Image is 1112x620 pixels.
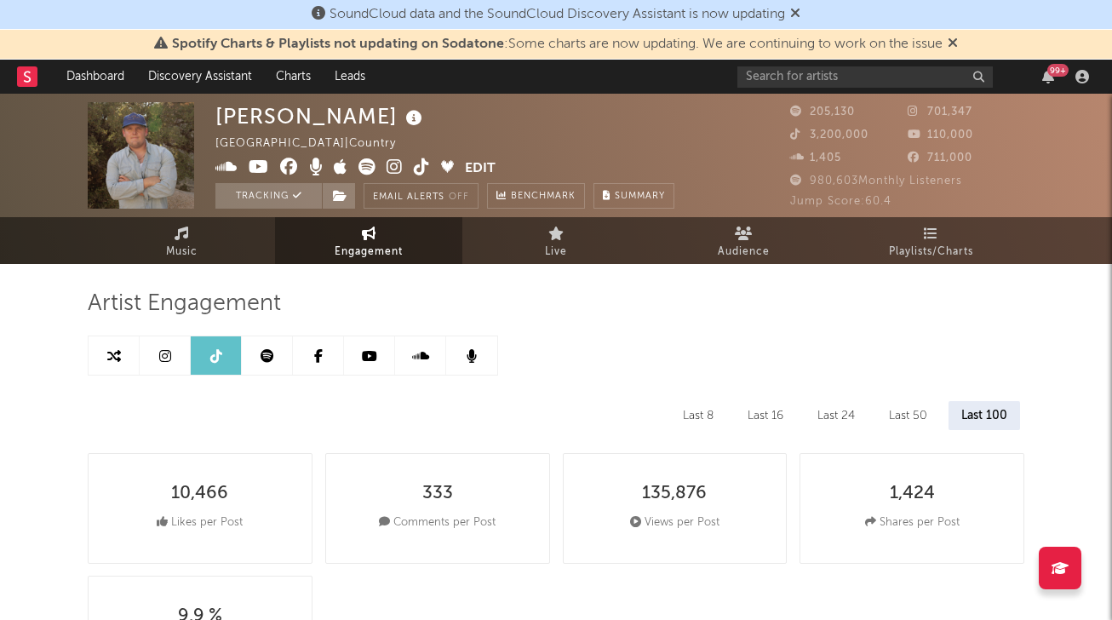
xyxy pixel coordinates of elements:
div: 333 [422,484,453,504]
span: Artist Engagement [88,294,281,314]
span: 1,405 [790,152,841,164]
span: 980,603 Monthly Listeners [790,175,962,187]
div: [GEOGRAPHIC_DATA] | Country [215,134,416,154]
div: Last 100 [949,401,1020,430]
div: Likes per Post [157,513,243,533]
span: Dismiss [948,37,958,51]
a: Leads [323,60,377,94]
a: Playlists/Charts [837,217,1024,264]
span: Engagement [335,242,403,262]
div: 1,424 [890,484,935,504]
button: Edit [465,158,496,180]
span: Jump Score: 60.4 [790,196,891,207]
input: Search for artists [737,66,993,88]
button: Tracking [215,183,322,209]
a: Discovery Assistant [136,60,264,94]
span: Summary [615,192,665,201]
span: : Some charts are now updating. We are continuing to work on the issue [172,37,943,51]
button: 99+ [1042,70,1054,83]
div: Shares per Post [865,513,960,533]
span: 3,200,000 [790,129,868,141]
button: Email AlertsOff [364,183,479,209]
div: [PERSON_NAME] [215,102,427,130]
div: Last 24 [805,401,868,430]
span: Audience [718,242,770,262]
span: 205,130 [790,106,855,118]
span: Music [166,242,198,262]
span: Live [545,242,567,262]
div: Views per Post [630,513,719,533]
div: Last 16 [735,401,796,430]
span: Playlists/Charts [889,242,973,262]
div: Comments per Post [379,513,496,533]
a: Live [462,217,650,264]
button: Summary [593,183,674,209]
a: Music [88,217,275,264]
span: Benchmark [511,187,576,207]
span: Dismiss [790,8,800,21]
a: Engagement [275,217,462,264]
em: Off [449,192,469,202]
span: 110,000 [908,129,973,141]
div: 135,876 [642,484,707,504]
a: Audience [650,217,837,264]
span: 701,347 [908,106,972,118]
span: 711,000 [908,152,972,164]
span: Spotify Charts & Playlists not updating on Sodatone [172,37,504,51]
div: 99 + [1047,64,1069,77]
div: 10,466 [171,484,228,504]
div: Last 50 [876,401,940,430]
a: Benchmark [487,183,585,209]
a: Dashboard [54,60,136,94]
span: SoundCloud data and the SoundCloud Discovery Assistant is now updating [330,8,785,21]
div: Last 8 [670,401,726,430]
a: Charts [264,60,323,94]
